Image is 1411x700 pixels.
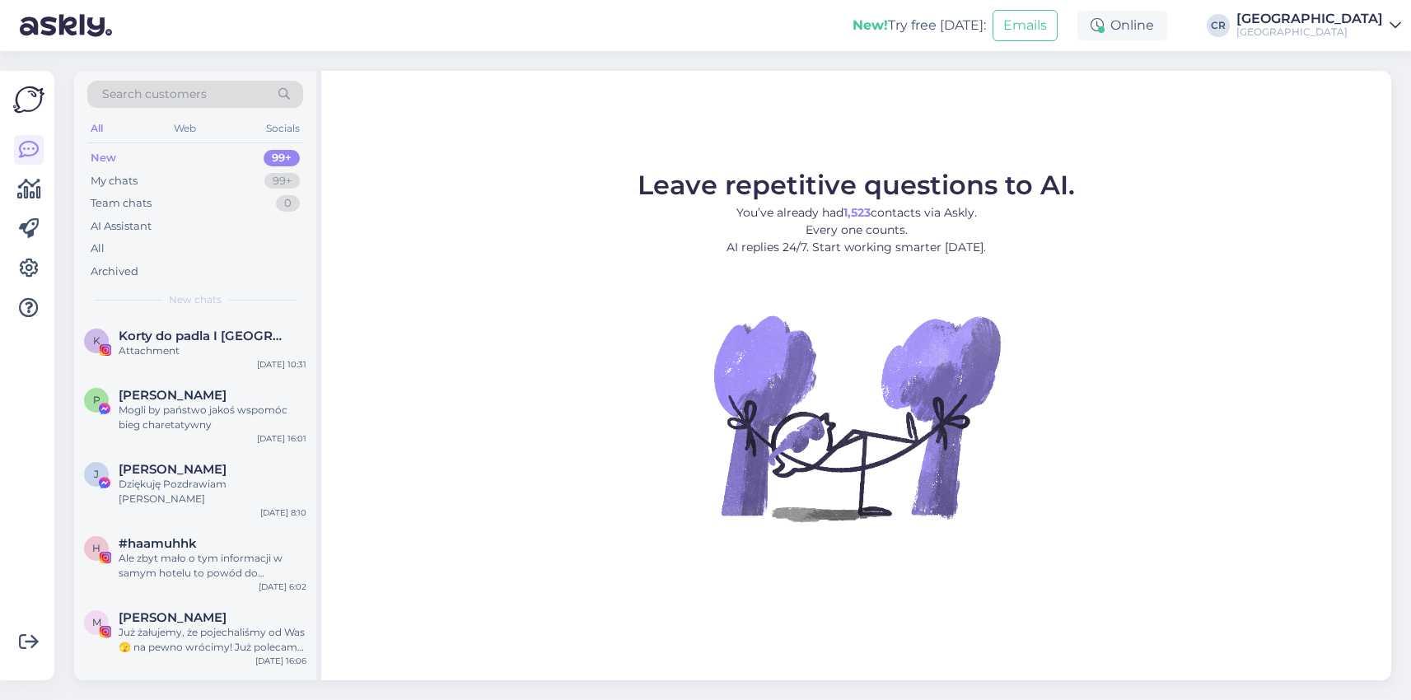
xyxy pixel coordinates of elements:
[119,477,306,506] div: Dziękuję Pozdrawiam [PERSON_NAME]
[87,118,106,139] div: All
[1236,26,1383,39] div: [GEOGRAPHIC_DATA]
[119,536,197,551] span: #haamuhhk
[264,150,300,166] div: 99+
[260,506,306,519] div: [DATE] 8:10
[853,16,986,35] div: Try free [DATE]:
[92,542,100,554] span: h
[119,610,227,625] span: Monika Adamczak-Malinowska
[119,329,290,343] span: Korty do padla I Szczecin
[119,403,306,432] div: Mogli by państwo jakoś wspomóc bieg charetatywny
[853,17,888,33] b: New!
[276,195,300,212] div: 0
[91,240,105,257] div: All
[255,655,306,667] div: [DATE] 16:06
[638,204,1075,256] p: You’ve already had contacts via Askly. Every one counts. AI replies 24/7. Start working smarter [...
[257,358,306,371] div: [DATE] 10:31
[638,169,1075,201] span: Leave repetitive questions to AI.
[119,625,306,655] div: Już żałujemy, że pojechaliśmy od Was 🫣 na pewno wrócimy! Już polecamy znajomym i rodzinie to miej...
[171,118,199,139] div: Web
[259,581,306,593] div: [DATE] 6:02
[169,292,222,307] span: New chats
[843,205,871,220] b: 1,523
[92,616,101,628] span: M
[119,343,306,358] div: Attachment
[1207,14,1230,37] div: CR
[91,173,138,189] div: My chats
[93,394,100,406] span: P
[94,468,99,480] span: J
[263,118,303,139] div: Socials
[91,218,152,235] div: AI Assistant
[264,173,300,189] div: 99+
[1236,12,1383,26] div: [GEOGRAPHIC_DATA]
[993,10,1058,41] button: Emails
[1077,11,1167,40] div: Online
[91,264,138,280] div: Archived
[91,195,152,212] div: Team chats
[119,388,227,403] span: Paweł Tcho
[102,86,207,103] span: Search customers
[1236,12,1401,39] a: [GEOGRAPHIC_DATA][GEOGRAPHIC_DATA]
[119,462,227,477] span: Jacek Dubicki
[708,269,1005,566] img: No Chat active
[13,84,44,115] img: Askly Logo
[119,551,306,581] div: Ale zbyt mało o tym informacji w samym hotelu to powód do chwalenia się 😄
[257,432,306,445] div: [DATE] 16:01
[91,150,116,166] div: New
[93,334,100,347] span: K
